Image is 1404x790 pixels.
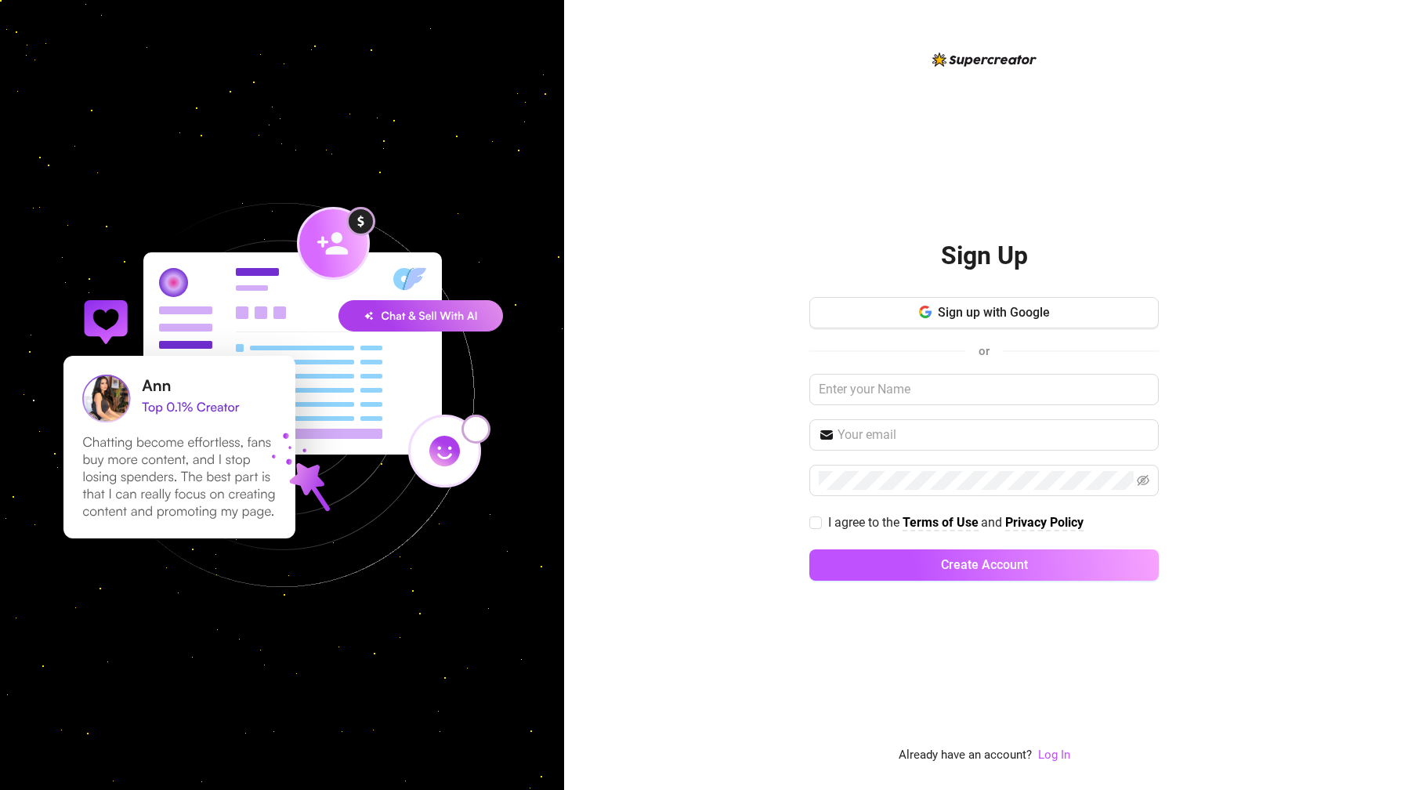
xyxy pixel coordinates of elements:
span: or [979,344,990,358]
input: Enter your Name [809,374,1159,405]
a: Terms of Use [903,515,979,531]
img: logo-BBDzfeDw.svg [932,53,1037,67]
img: signup-background-D0MIrEPF.svg [11,124,553,666]
a: Log In [1038,746,1070,765]
a: Privacy Policy [1005,515,1084,531]
button: Sign up with Google [809,297,1159,328]
span: Create Account [941,557,1028,572]
input: Your email [838,426,1149,444]
a: Log In [1038,748,1070,762]
span: eye-invisible [1137,474,1149,487]
span: Sign up with Google [938,305,1050,320]
span: I agree to the [828,515,903,530]
button: Create Account [809,549,1159,581]
span: Already have an account? [899,746,1032,765]
strong: Privacy Policy [1005,515,1084,530]
h2: Sign Up [941,240,1028,272]
strong: Terms of Use [903,515,979,530]
span: and [981,515,1005,530]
